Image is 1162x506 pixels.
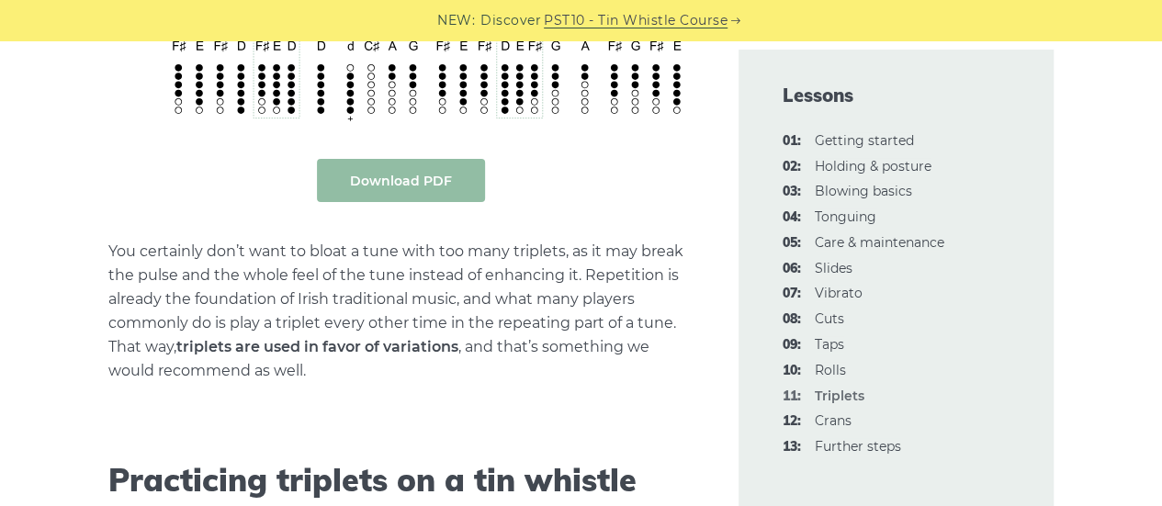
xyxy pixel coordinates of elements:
[783,410,801,433] span: 12:
[815,260,852,276] a: 06:Slides
[815,362,846,378] a: 10:Rolls
[317,159,485,202] a: Download PDF
[783,130,801,152] span: 01:
[480,10,541,31] span: Discover
[783,232,801,254] span: 05:
[783,436,801,458] span: 13:
[815,158,931,174] a: 02:Holding & posture
[815,412,852,429] a: 12:Crans
[815,208,876,225] a: 04:Tonguing
[783,181,801,203] span: 03:
[783,83,1010,108] span: Lessons
[815,438,901,455] a: 13:Further steps
[815,310,844,327] a: 08:Cuts
[783,360,801,382] span: 10:
[815,336,844,353] a: 09:Taps
[783,156,801,178] span: 02:
[815,388,864,404] strong: Triplets
[783,258,801,280] span: 06:
[544,10,728,31] a: PST10 - Tin Whistle Course
[783,309,801,331] span: 08:
[783,207,801,229] span: 04:
[815,285,863,301] a: 07:Vibrato
[176,338,458,355] strong: triplets are used in favor of variations
[783,334,801,356] span: 09:
[437,10,475,31] span: NEW:
[783,283,801,305] span: 07:
[815,234,944,251] a: 05:Care & maintenance
[108,462,694,500] h2: Practicing triplets on a tin whistle
[815,183,912,199] a: 03:Blowing basics
[108,240,694,383] p: You certainly don’t want to bloat a tune with too many triplets, as it may break the pulse and th...
[815,132,914,149] a: 01:Getting started
[783,386,801,408] span: 11:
